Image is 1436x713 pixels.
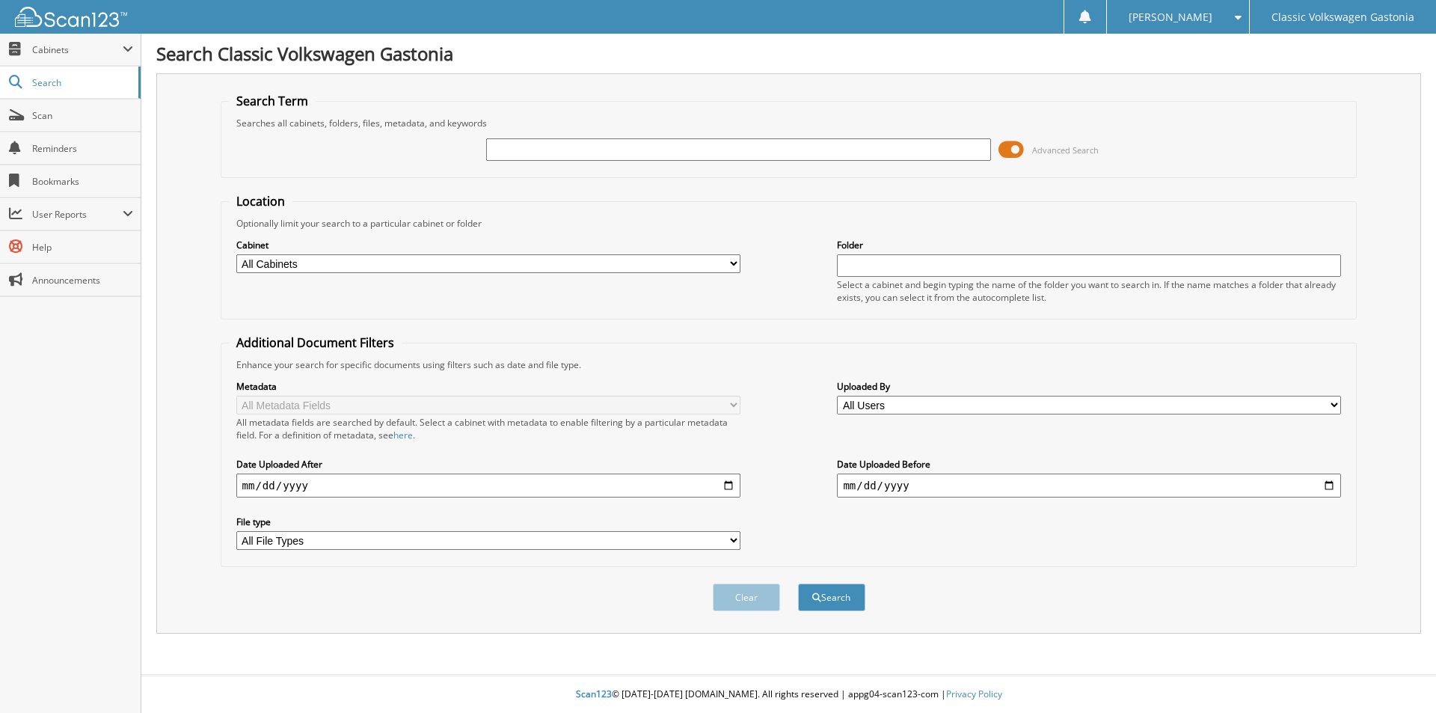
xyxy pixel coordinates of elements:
[946,688,1002,700] a: Privacy Policy
[32,109,133,122] span: Scan
[236,416,740,441] div: All metadata fields are searched by default. Select a cabinet with metadata to enable filtering b...
[236,380,740,393] label: Metadata
[229,193,292,209] legend: Location
[236,515,740,528] label: File type
[32,142,133,155] span: Reminders
[229,334,402,351] legend: Additional Document Filters
[15,7,127,27] img: scan123-logo-white.svg
[229,93,316,109] legend: Search Term
[393,429,413,441] a: here
[156,41,1421,66] h1: Search Classic Volkswagen Gastonia
[837,239,1341,251] label: Folder
[32,208,123,221] span: User Reports
[713,584,780,611] button: Clear
[141,676,1436,713] div: © [DATE]-[DATE] [DOMAIN_NAME]. All rights reserved | appg04-scan123-com |
[1271,13,1414,22] span: Classic Volkswagen Gastonia
[32,76,131,89] span: Search
[236,239,740,251] label: Cabinet
[32,175,133,188] span: Bookmarks
[837,278,1341,304] div: Select a cabinet and begin typing the name of the folder you want to search in. If the name match...
[32,241,133,254] span: Help
[798,584,865,611] button: Search
[229,358,1349,371] div: Enhance your search for specific documents using filters such as date and file type.
[1129,13,1212,22] span: [PERSON_NAME]
[32,274,133,287] span: Announcements
[229,217,1349,230] div: Optionally limit your search to a particular cabinet or folder
[229,117,1349,129] div: Searches all cabinets, folders, files, metadata, and keywords
[1032,144,1099,156] span: Advanced Search
[576,688,612,700] span: Scan123
[236,474,740,498] input: start
[837,380,1341,393] label: Uploaded By
[32,43,123,56] span: Cabinets
[837,458,1341,471] label: Date Uploaded Before
[837,474,1341,498] input: end
[236,458,740,471] label: Date Uploaded After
